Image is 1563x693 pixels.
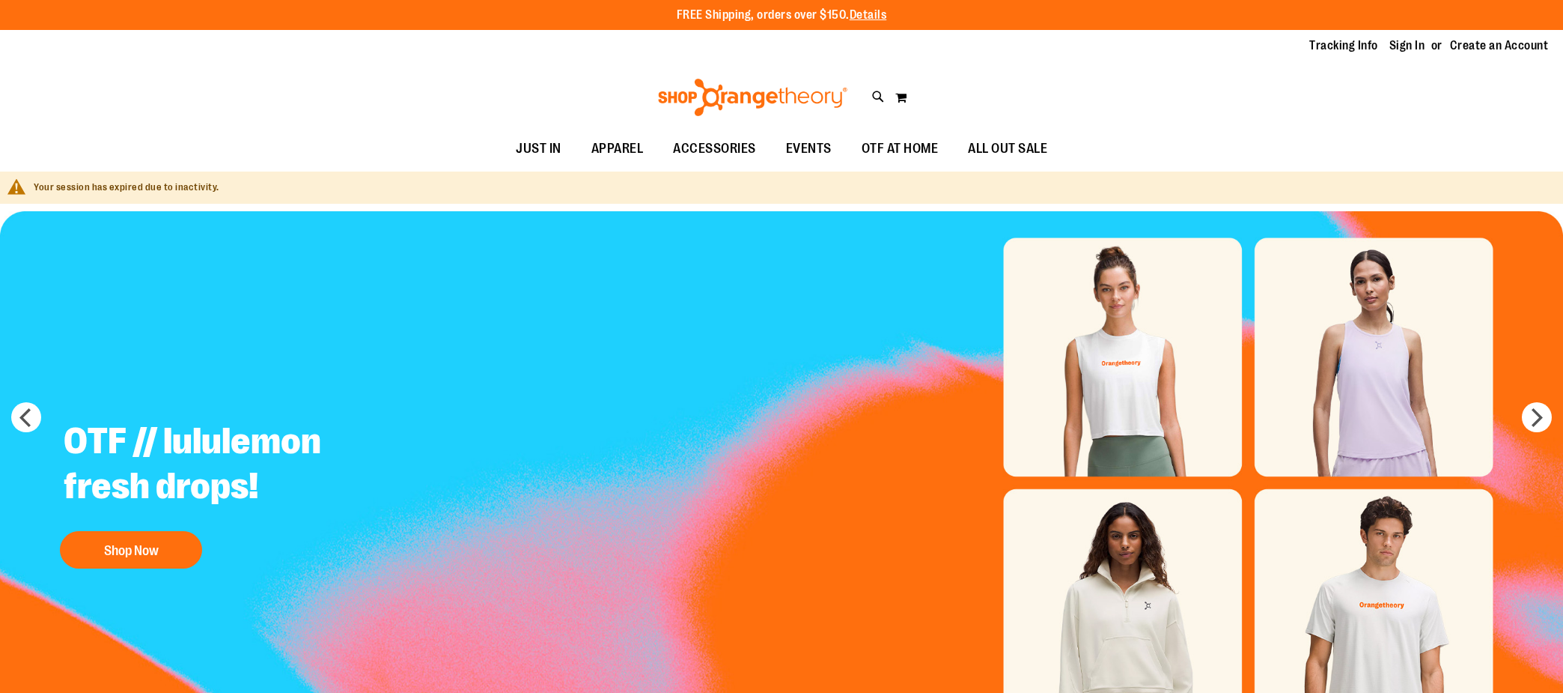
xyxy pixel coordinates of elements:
[52,408,424,576] a: OTF // lululemon fresh drops! Shop Now
[673,132,756,166] span: ACCESSORIES
[52,408,424,524] h2: OTF // lululemon fresh drops!
[1450,37,1549,54] a: Create an Account
[516,132,561,166] span: JUST IN
[968,132,1047,166] span: ALL OUT SALE
[60,531,202,569] button: Shop Now
[677,7,887,24] p: FREE Shipping, orders over $150.
[1389,37,1425,54] a: Sign In
[1522,402,1552,432] button: next
[786,132,832,166] span: EVENTS
[591,132,644,166] span: APPAREL
[656,79,850,116] img: Shop Orangetheory
[1309,37,1378,54] a: Tracking Info
[850,8,887,22] a: Details
[11,402,41,432] button: prev
[34,181,1548,195] div: Your session has expired due to inactivity.
[862,132,939,166] span: OTF AT HOME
